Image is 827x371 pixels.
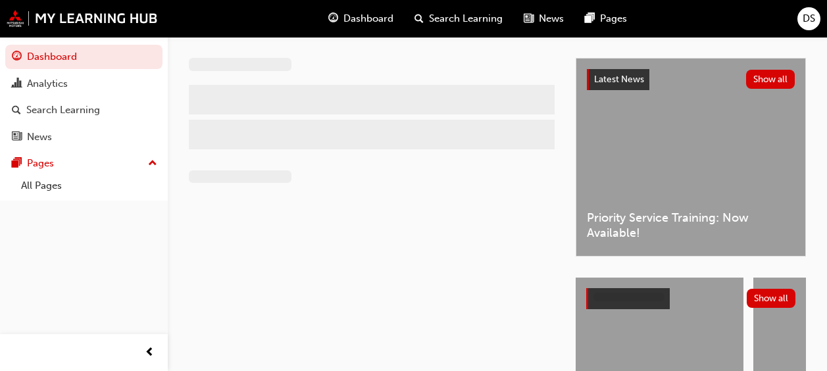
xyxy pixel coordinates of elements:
div: Search Learning [26,103,100,118]
a: news-iconNews [513,5,574,32]
span: guage-icon [12,51,22,63]
span: Search Learning [429,11,503,26]
button: Show all [747,289,796,308]
span: news-icon [524,11,534,27]
a: Show all [586,288,795,309]
a: Analytics [5,72,163,96]
span: pages-icon [585,11,595,27]
span: search-icon [414,11,424,27]
button: DS [797,7,820,30]
span: pages-icon [12,158,22,170]
span: Priority Service Training: Now Available! [587,210,795,240]
a: All Pages [16,176,163,196]
img: mmal [7,10,158,27]
div: Pages [27,156,54,171]
a: Dashboard [5,45,163,69]
span: News [539,11,564,26]
span: chart-icon [12,78,22,90]
span: news-icon [12,132,22,143]
div: News [27,130,52,145]
button: Show all [746,70,795,89]
a: guage-iconDashboard [318,5,404,32]
span: Dashboard [343,11,393,26]
a: Search Learning [5,98,163,122]
div: Analytics [27,76,68,91]
span: Latest News [594,74,644,85]
a: Latest NewsShow allPriority Service Training: Now Available! [576,58,806,257]
button: Pages [5,151,163,176]
span: prev-icon [145,345,155,361]
span: DS [803,11,815,26]
span: guage-icon [328,11,338,27]
a: Latest NewsShow all [587,69,795,90]
a: News [5,125,163,149]
span: Pages [600,11,627,26]
a: pages-iconPages [574,5,638,32]
span: search-icon [12,105,21,116]
button: DashboardAnalyticsSearch LearningNews [5,42,163,151]
a: search-iconSearch Learning [404,5,513,32]
span: up-icon [148,155,157,172]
